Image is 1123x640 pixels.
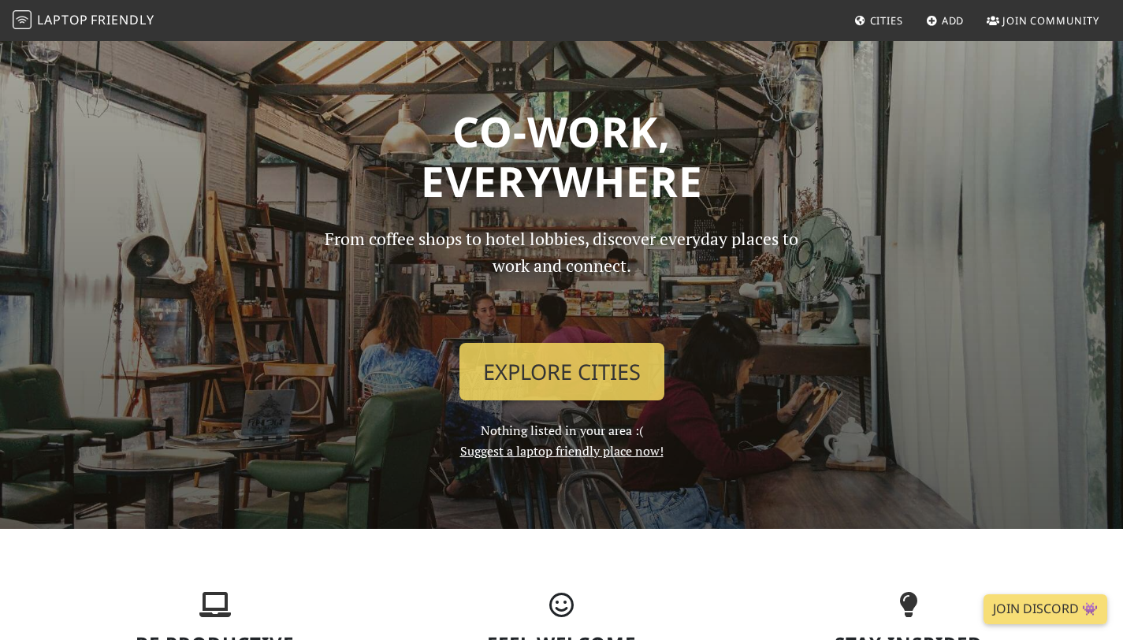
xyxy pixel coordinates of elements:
[942,13,965,28] span: Add
[13,10,32,29] img: LaptopFriendly
[459,343,664,401] a: Explore Cities
[848,6,909,35] a: Cities
[51,106,1073,207] h1: Co-work, Everywhere
[311,225,813,330] p: From coffee shops to hotel lobbies, discover everyday places to work and connect.
[1002,13,1099,28] span: Join Community
[920,6,971,35] a: Add
[984,594,1107,624] a: Join Discord 👾
[980,6,1106,35] a: Join Community
[37,11,88,28] span: Laptop
[460,442,664,460] a: Suggest a laptop friendly place now!
[302,225,822,461] div: Nothing listed in your area :(
[91,11,154,28] span: Friendly
[13,7,154,35] a: LaptopFriendly LaptopFriendly
[870,13,903,28] span: Cities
